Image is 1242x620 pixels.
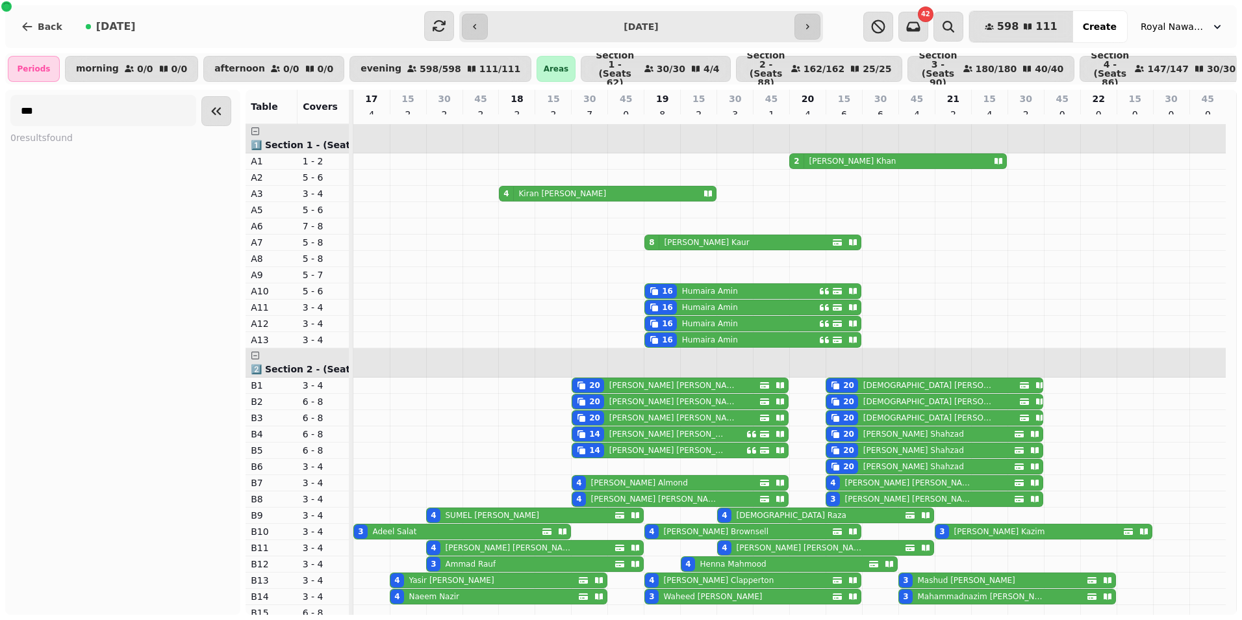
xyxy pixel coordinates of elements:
[737,543,863,553] p: [PERSON_NAME] [PERSON_NAME]
[838,92,850,105] p: 15
[682,302,738,313] p: Humaira Amin
[976,64,1017,73] p: 180 / 180
[251,187,292,200] p: A3
[303,525,344,538] p: 3 - 4
[1147,64,1189,73] p: 147 / 147
[303,220,344,233] p: 7 - 8
[609,429,726,439] p: [PERSON_NAME] [PERSON_NAME]
[911,108,922,134] p: 45
[918,591,1044,602] p: Mahammadnazim [PERSON_NAME]
[662,335,673,345] div: 16
[863,413,993,423] p: [DEMOGRAPHIC_DATA] [PERSON_NAME]
[1133,15,1232,38] button: Royal Nawaab Pyramid
[251,140,375,150] span: 1️⃣ Section 1 - (Seats 62)
[921,11,930,18] span: 42
[1020,92,1032,105] p: 30
[446,559,496,569] p: Ammad Rauf
[589,396,600,407] div: 20
[10,131,231,144] div: 0 result s found
[137,64,153,73] p: 0 / 0
[474,92,487,105] p: 45
[662,286,673,296] div: 16
[843,413,854,423] div: 20
[251,252,292,265] p: A8
[589,413,600,423] div: 20
[649,591,654,602] div: 3
[1207,64,1236,73] p: 30 / 30
[1093,108,1104,121] p: 0
[409,591,460,602] p: Naeem Nazir
[431,559,436,569] div: 3
[251,476,292,489] p: B7
[537,56,575,82] div: Areas
[730,108,741,134] p: 35
[303,203,344,216] p: 5 - 6
[1035,21,1057,32] span: 111
[283,64,299,73] p: 0 / 0
[251,101,278,112] span: Table
[38,22,62,31] span: Back
[251,606,292,619] p: B15
[171,64,188,73] p: 0 / 0
[747,51,785,87] p: Section 2 - (Seats 88)
[251,411,292,424] p: B3
[251,285,292,298] p: A10
[303,187,344,200] p: 3 - 4
[201,96,231,126] button: Collapse sidebar
[547,92,559,105] p: 15
[863,445,964,456] p: [PERSON_NAME] Shahzad
[722,510,727,521] div: 4
[512,108,522,134] p: 26
[65,56,198,82] button: morning0/00/0
[809,156,896,166] p: [PERSON_NAME] Khan
[694,108,704,134] p: 24
[548,108,559,134] p: 21
[303,301,344,314] p: 3 - 4
[519,188,607,199] p: Kiran [PERSON_NAME]
[251,460,292,473] p: B6
[589,445,600,456] div: 14
[251,574,292,587] p: B13
[863,396,993,407] p: [DEMOGRAPHIC_DATA] [PERSON_NAME]
[303,268,344,281] p: 5 - 7
[251,558,292,571] p: B12
[303,317,344,330] p: 3 - 4
[303,558,344,571] p: 3 - 4
[875,108,885,121] p: 6
[251,541,292,554] p: B11
[649,237,654,248] div: 8
[583,92,596,105] p: 30
[649,575,654,586] div: 4
[303,460,344,473] p: 3 - 4
[682,318,738,329] p: Humaira Amin
[903,575,908,586] div: 3
[843,396,854,407] div: 20
[863,461,964,472] p: [PERSON_NAME] Shahzad
[251,509,292,522] p: B9
[1056,92,1068,105] p: 45
[318,64,334,73] p: 0 / 0
[303,606,344,619] p: 6 - 8
[1130,108,1140,121] p: 0
[10,11,73,42] button: Back
[251,220,292,233] p: A6
[1083,22,1117,31] span: Create
[251,493,292,506] p: B8
[581,56,731,82] button: Section 1 - (Seats 62)30/304/4
[303,155,344,168] p: 1 - 2
[303,285,344,298] p: 5 - 6
[767,108,777,134] p: 15
[1202,108,1213,121] p: 0
[8,56,60,82] div: Periods
[657,64,685,73] p: 30 / 30
[664,591,763,602] p: Waheed [PERSON_NAME]
[609,380,735,391] p: [PERSON_NAME] [PERSON_NAME]
[621,108,631,121] p: 0
[918,575,1015,586] p: Mashud [PERSON_NAME]
[303,252,344,265] p: 5 - 8
[1141,20,1206,33] span: Royal Nawaab Pyramid
[203,56,344,82] button: afternoon0/00/0
[409,575,494,586] p: Yasir [PERSON_NAME]
[983,92,996,105] p: 15
[446,510,540,521] p: SUMEL [PERSON_NAME]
